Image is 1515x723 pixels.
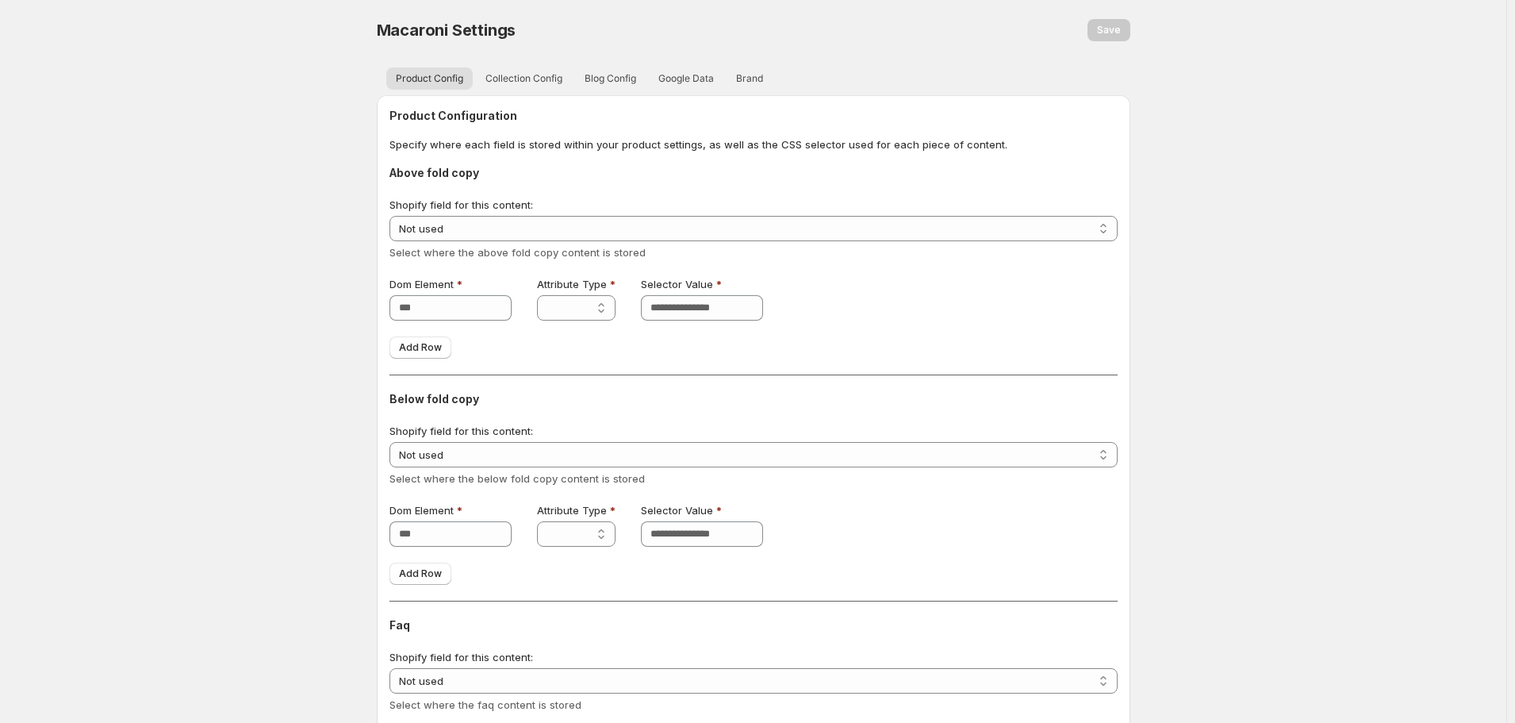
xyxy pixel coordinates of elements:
span: Shopify field for this content: [389,425,533,437]
p: Specify where each field is stored within your product settings, as well as the CSS selector used... [389,137,1118,152]
span: Dom Element [389,278,454,290]
span: Shopify field for this content: [389,651,533,663]
span: Select where the below fold copy content is stored [389,472,645,485]
span: Selector Value [641,504,713,517]
span: Google Data [658,72,714,85]
span: Brand [736,72,763,85]
span: Blog Config [585,72,636,85]
span: Product Config [396,72,463,85]
button: Add Row [389,337,451,359]
h3: Faq [389,617,1118,633]
span: Add Row [399,567,442,580]
h3: Below fold copy [389,391,1118,407]
h2: Product Configuration [389,108,1118,124]
span: Select where the faq content is stored [389,698,581,711]
span: Dom Element [389,504,454,517]
span: Select where the above fold copy content is stored [389,246,646,259]
span: Selector Value [641,278,713,290]
span: Macaroni Settings [377,21,516,40]
h3: Above fold copy [389,165,1118,181]
button: Add Row [389,563,451,585]
span: Shopify field for this content: [389,198,533,211]
span: Attribute Type [537,278,607,290]
span: Collection Config [485,72,562,85]
span: Add Row [399,341,442,354]
span: Attribute Type [537,504,607,517]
